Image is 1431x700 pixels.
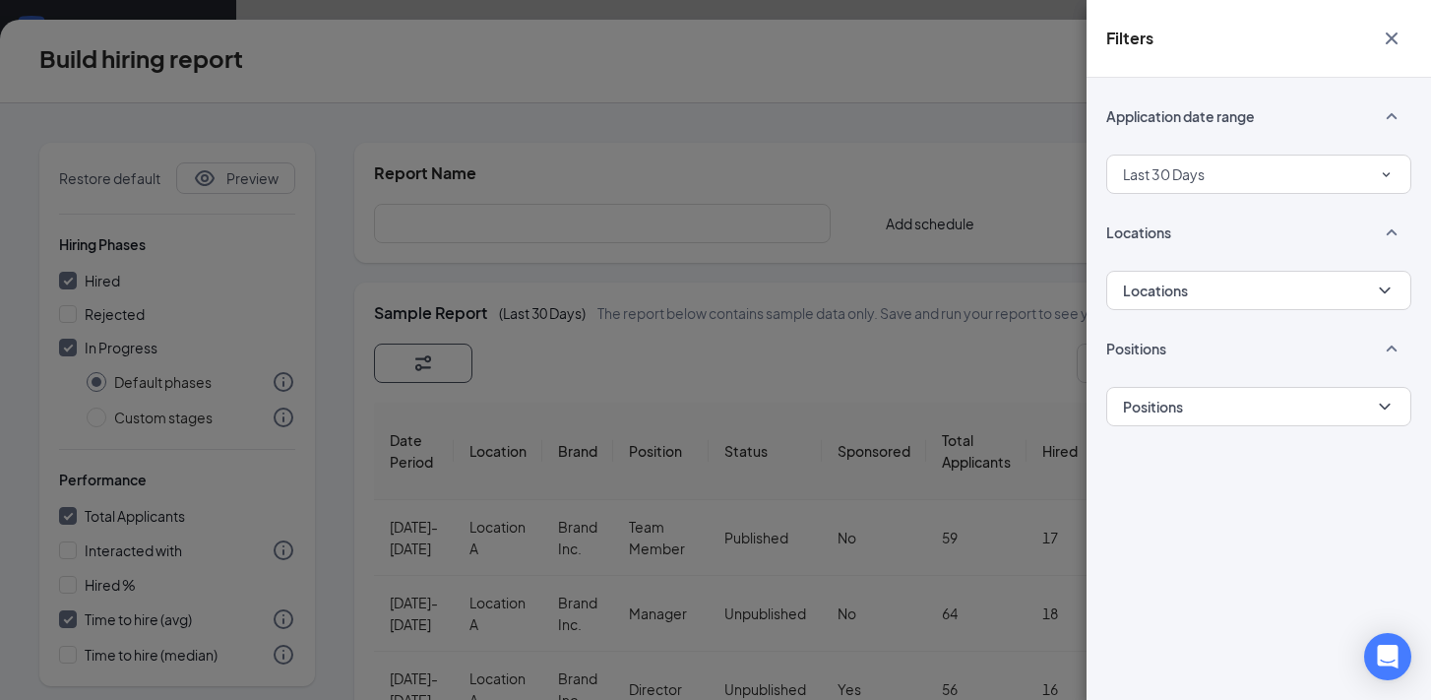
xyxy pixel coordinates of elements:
[1375,281,1395,300] svg: ChevronDown
[1106,28,1153,49] h5: Filters
[1378,166,1395,183] svg: SmallChevronDown
[1372,330,1411,367] button: SmallChevronUp
[1372,97,1411,135] button: SmallChevronUp
[1106,106,1255,126] span: Application date range
[1106,155,1411,194] button: Last 30 DaysSmallChevronDown
[1106,387,1411,426] button: PositionsChevronDown
[1375,397,1395,416] svg: ChevronDown
[1380,337,1403,360] svg: SmallChevronUp
[1106,223,1171,242] span: Locations
[1123,164,1205,184] span: Last 30 Days
[1106,339,1166,358] span: Positions
[1380,104,1403,128] svg: SmallChevronUp
[1106,271,1411,310] button: LocationsChevronDown
[1380,221,1403,244] svg: SmallChevronUp
[1372,20,1411,57] button: Cross
[1364,633,1411,680] div: Open Intercom Messenger
[1380,27,1403,50] svg: Cross
[1372,214,1411,251] button: SmallChevronUp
